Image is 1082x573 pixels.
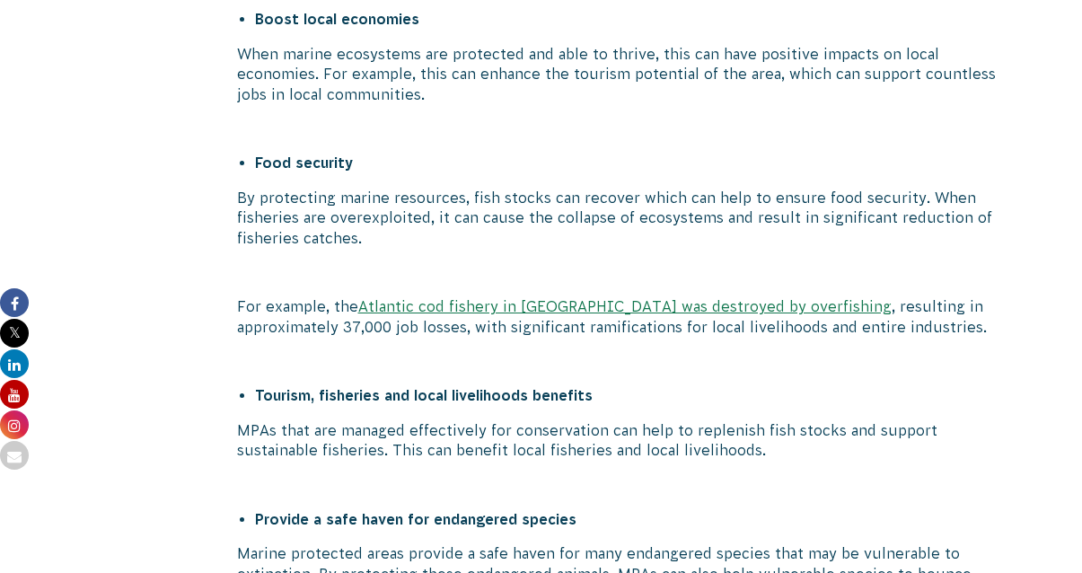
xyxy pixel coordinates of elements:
[237,420,1007,461] p: MPAs that are managed effectively for conservation can help to replenish fish stocks and support ...
[255,511,576,527] strong: Provide a safe haven for endangered species
[358,298,892,314] a: Atlantic cod fishery in [GEOGRAPHIC_DATA] was destroyed by overfishing
[255,387,593,403] strong: Tourism, fisheries and local livelihoods benefits
[237,188,1007,248] p: By protecting marine resources, fish stocks can recover which can help to ensure food security. W...
[237,296,1007,337] p: For example, the , resulting in approximately 37,000 job losses, with significant ramifications f...
[255,154,353,171] strong: Food security
[237,44,1007,104] p: When marine ecosystems are protected and able to thrive, this can have positive impacts on local ...
[255,11,419,27] strong: Boost local economies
